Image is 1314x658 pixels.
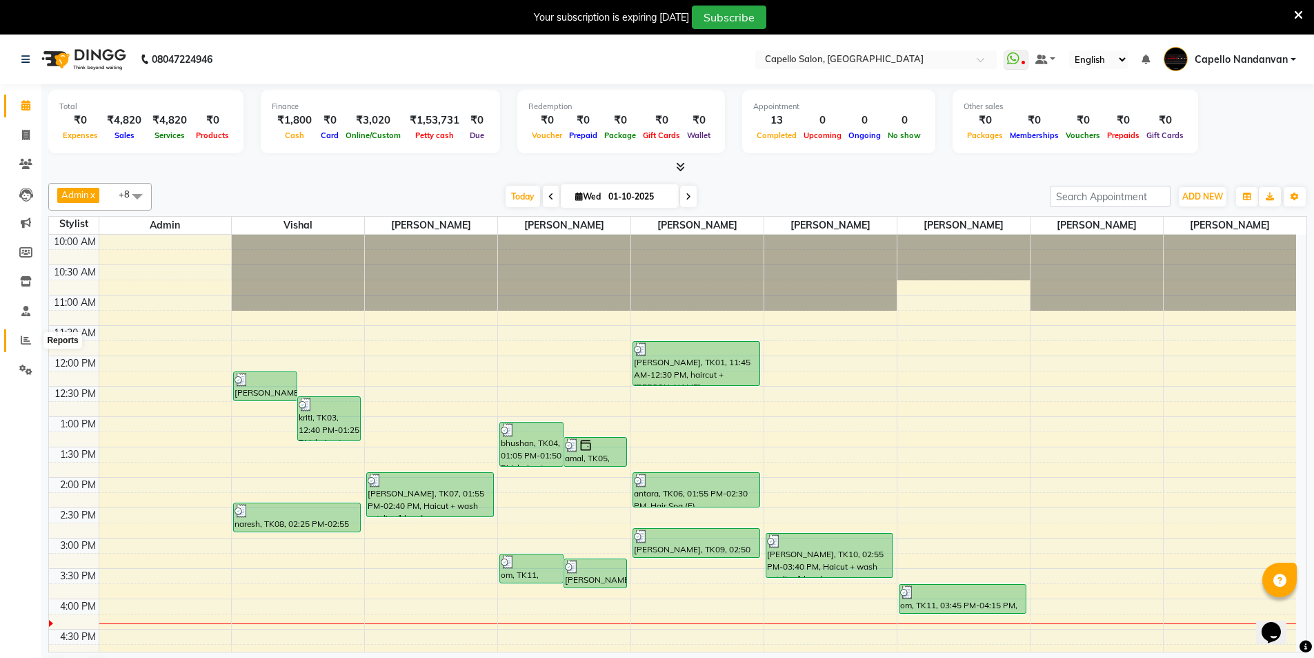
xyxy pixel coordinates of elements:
div: ₹0 [684,113,714,128]
span: Services [151,130,188,140]
div: om, TK11, 03:45 PM-04:15 PM, HAIRCUT (F) [899,585,1026,613]
button: Subscribe [692,6,766,29]
span: No show [884,130,924,140]
div: Redemption [528,101,714,113]
div: 1:30 PM [57,447,99,462]
span: Prepaids [1104,130,1143,140]
div: 3:30 PM [57,569,99,583]
div: 0 [800,113,845,128]
span: Sales [111,130,138,140]
span: [PERSON_NAME] [1164,217,1297,234]
span: [PERSON_NAME] [365,217,497,234]
div: [PERSON_NAME], TK01, 11:45 AM-12:30 PM, haircut + [PERSON_NAME] [633,342,759,385]
div: Other sales [964,101,1187,113]
img: logo [35,40,130,79]
div: Your subscription is expiring [DATE] [534,10,689,25]
div: ₹0 [1006,113,1062,128]
input: 2025-10-01 [604,186,673,207]
div: ₹0 [601,113,639,128]
div: Total [59,101,232,113]
span: Due [466,130,488,140]
span: Upcoming [800,130,845,140]
div: 10:00 AM [51,235,99,249]
span: Cash [281,130,308,140]
div: [PERSON_NAME], TK09, 02:50 PM-03:20 PM, Haircut + Wash (M) [633,529,759,557]
a: x [89,189,95,200]
span: Gift Cards [639,130,684,140]
div: Finance [272,101,489,113]
div: ₹0 [639,113,684,128]
span: Products [192,130,232,140]
button: ADD NEW [1179,187,1226,206]
span: Voucher [528,130,566,140]
div: 2:00 PM [57,478,99,492]
div: ₹0 [1062,113,1104,128]
span: Completed [753,130,800,140]
div: ₹0 [192,113,232,128]
div: 4:00 PM [57,599,99,614]
div: ₹0 [1143,113,1187,128]
span: Petty cash [412,130,457,140]
div: ₹0 [59,113,101,128]
div: Stylist [49,217,99,231]
span: Wed [572,191,604,202]
div: 4:30 PM [57,630,99,644]
input: Search Appointment [1050,186,1171,207]
span: Today [506,186,540,207]
div: naresh, TK08, 02:25 PM-02:55 PM, [PERSON_NAME] Trim/Shave [234,503,360,532]
div: [PERSON_NAME], TK07, 01:55 PM-02:40 PM, Haicut + wash +styling/blowdry [367,473,493,516]
div: Appointment [753,101,924,113]
span: vishal [232,217,364,234]
div: kriti, TK03, 12:40 PM-01:25 PM, haircut + [PERSON_NAME] [298,397,361,441]
img: Capello Nandanvan [1164,47,1188,71]
div: amal, TK05, 01:20 PM-01:50 PM, haircut (M) [564,438,627,466]
span: Package [601,130,639,140]
div: Reports [43,332,81,349]
span: Online/Custom [342,130,404,140]
div: 3:00 PM [57,539,99,553]
div: 0 [884,113,924,128]
div: ₹0 [465,113,489,128]
div: ₹1,53,731 [404,113,465,128]
div: 12:00 PM [52,356,99,371]
b: 08047224946 [152,40,212,79]
span: Ongoing [845,130,884,140]
div: [PERSON_NAME], TK09, 03:20 PM-03:50 PM, Haircut + Wash (M) [564,559,627,588]
span: Packages [964,130,1006,140]
div: 2:30 PM [57,508,99,523]
span: [PERSON_NAME] [498,217,630,234]
span: Expenses [59,130,101,140]
div: antara, TK06, 01:55 PM-02:30 PM, Hair Spa (F) [633,473,759,507]
span: Wallet [684,130,714,140]
div: ₹0 [964,113,1006,128]
span: [PERSON_NAME] [897,217,1030,234]
div: 0 [845,113,884,128]
div: ₹3,020 [342,113,404,128]
div: 1:00 PM [57,417,99,432]
span: Memberships [1006,130,1062,140]
div: om, TK11, 03:15 PM-03:45 PM, haircut (M) [500,554,563,583]
div: [PERSON_NAME], TK02, 12:15 PM-12:45 PM, Haircut + Wash (M) [234,372,297,400]
span: [PERSON_NAME] [764,217,897,234]
span: Prepaid [566,130,601,140]
div: ₹4,820 [147,113,192,128]
div: 11:00 AM [51,296,99,310]
span: Admin [99,217,232,234]
div: ₹1,800 [272,113,317,128]
div: 12:30 PM [52,387,99,401]
div: ₹0 [317,113,342,128]
div: 10:30 AM [51,265,99,280]
div: [PERSON_NAME], TK10, 02:55 PM-03:40 PM, Haicut + wash +styling/blowdry [766,534,893,577]
span: +8 [119,188,140,200]
div: ₹0 [528,113,566,128]
span: Admin [61,189,89,200]
div: 11:30 AM [51,326,99,340]
div: bhushan, TK04, 01:05 PM-01:50 PM, haircut + [PERSON_NAME] [500,423,563,466]
span: Capello Nandanvan [1195,52,1288,67]
iframe: chat widget [1256,603,1300,644]
span: [PERSON_NAME] [1031,217,1163,234]
span: Gift Cards [1143,130,1187,140]
div: ₹0 [1104,113,1143,128]
div: ₹0 [566,113,601,128]
span: Vouchers [1062,130,1104,140]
